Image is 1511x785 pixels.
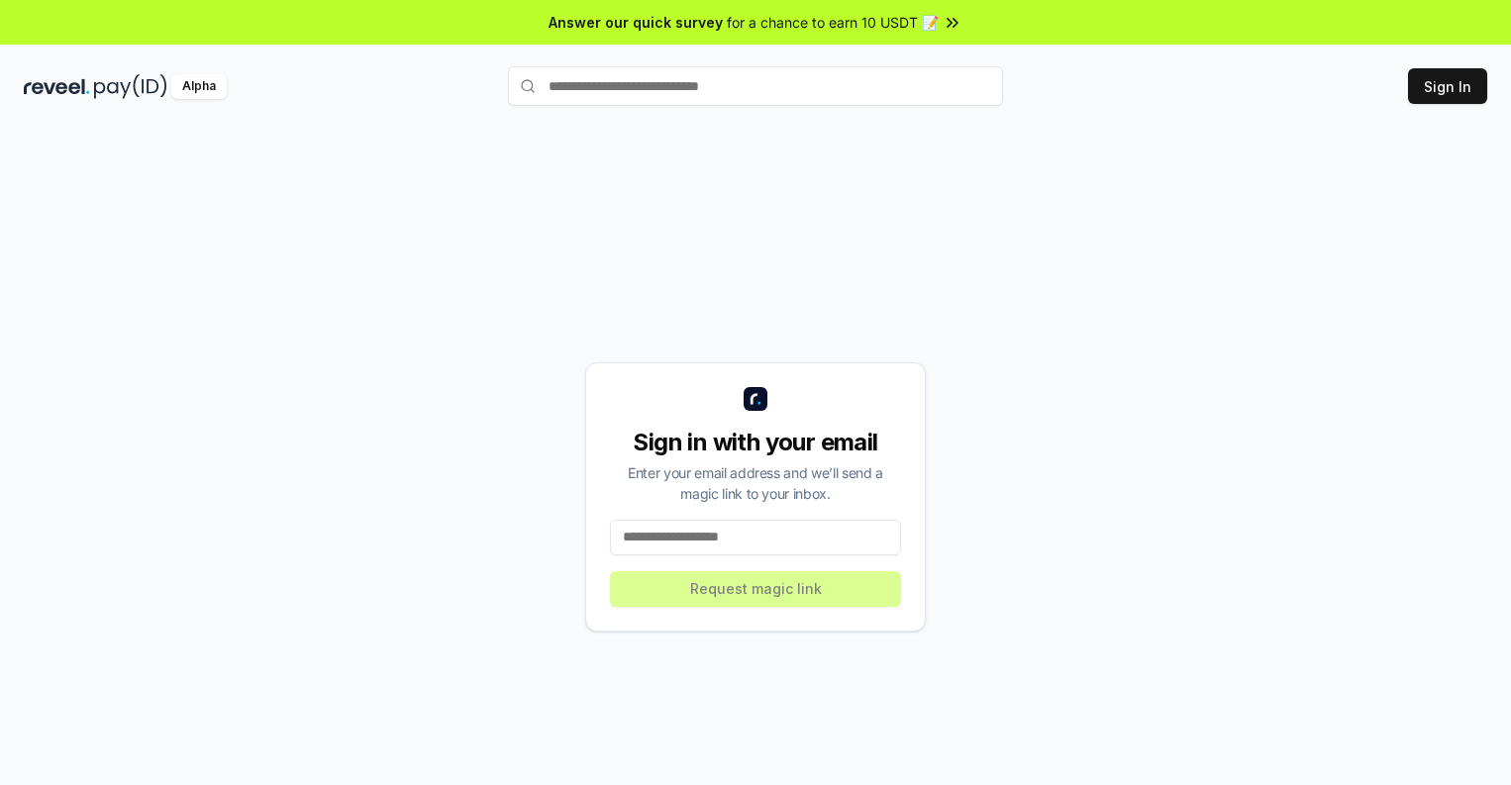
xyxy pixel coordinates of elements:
[549,12,723,33] span: Answer our quick survey
[171,74,227,99] div: Alpha
[94,74,167,99] img: pay_id
[610,427,901,458] div: Sign in with your email
[610,462,901,504] div: Enter your email address and we’ll send a magic link to your inbox.
[24,74,90,99] img: reveel_dark
[727,12,939,33] span: for a chance to earn 10 USDT 📝
[744,387,767,411] img: logo_small
[1408,68,1487,104] button: Sign In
